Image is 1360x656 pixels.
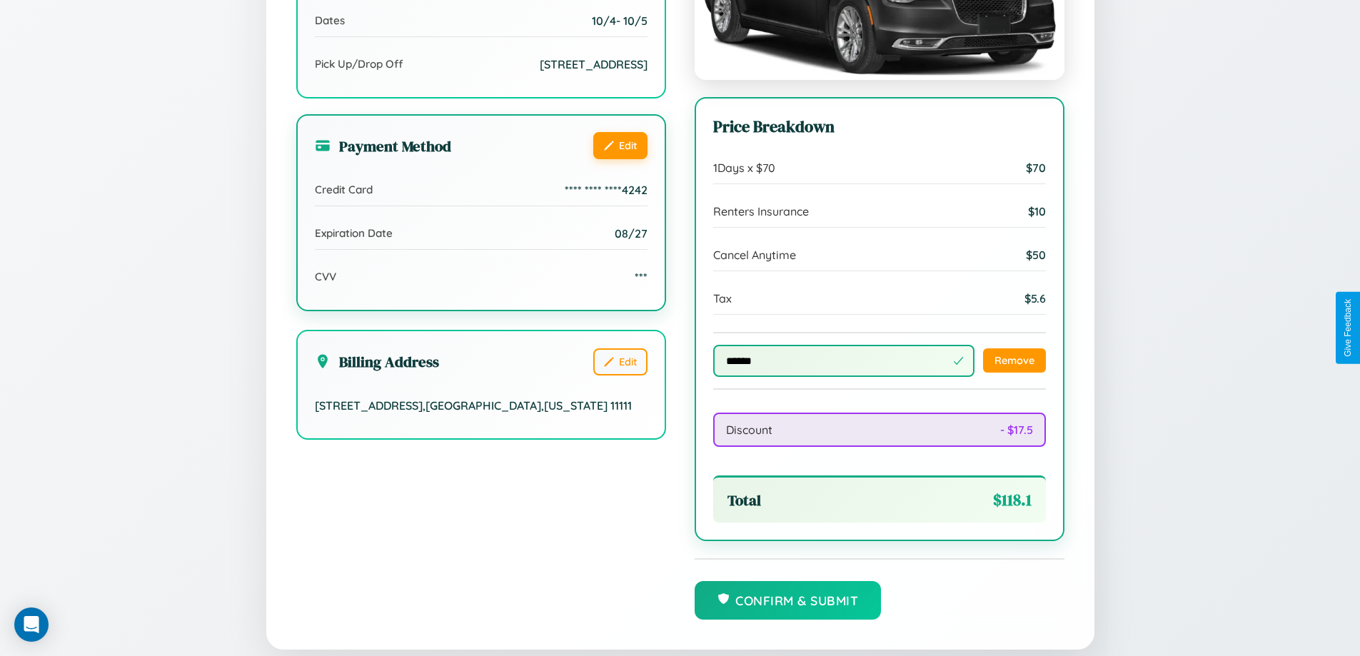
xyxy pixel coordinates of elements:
span: Cancel Anytime [713,248,796,262]
span: CVV [315,270,336,283]
h3: Price Breakdown [713,116,1046,138]
span: Dates [315,14,345,27]
span: $ 70 [1026,161,1046,175]
span: Renters Insurance [713,204,809,218]
span: Credit Card [315,183,373,196]
h3: Payment Method [315,136,451,156]
h3: Billing Address [315,351,439,372]
span: [STREET_ADDRESS] , [GEOGRAPHIC_DATA] , [US_STATE] 11111 [315,398,632,413]
span: Total [727,490,761,510]
button: Edit [593,348,648,375]
span: Expiration Date [315,226,393,240]
span: 10 / 4 - 10 / 5 [592,14,648,28]
span: $ 118.1 [993,489,1032,511]
span: 08/27 [615,226,648,241]
button: Confirm & Submit [695,581,882,620]
span: Pick Up/Drop Off [315,57,403,71]
span: [STREET_ADDRESS] [540,57,648,71]
span: Discount [726,423,772,437]
button: Edit [593,132,648,159]
span: $ 5.6 [1024,291,1046,306]
span: $ 10 [1028,204,1046,218]
div: Give Feedback [1343,299,1353,357]
span: - $ 17.5 [1000,423,1033,437]
div: Open Intercom Messenger [14,607,49,642]
span: 1 Days x $ 70 [713,161,775,175]
button: Remove [983,348,1046,373]
span: $ 50 [1026,248,1046,262]
span: Tax [713,291,732,306]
